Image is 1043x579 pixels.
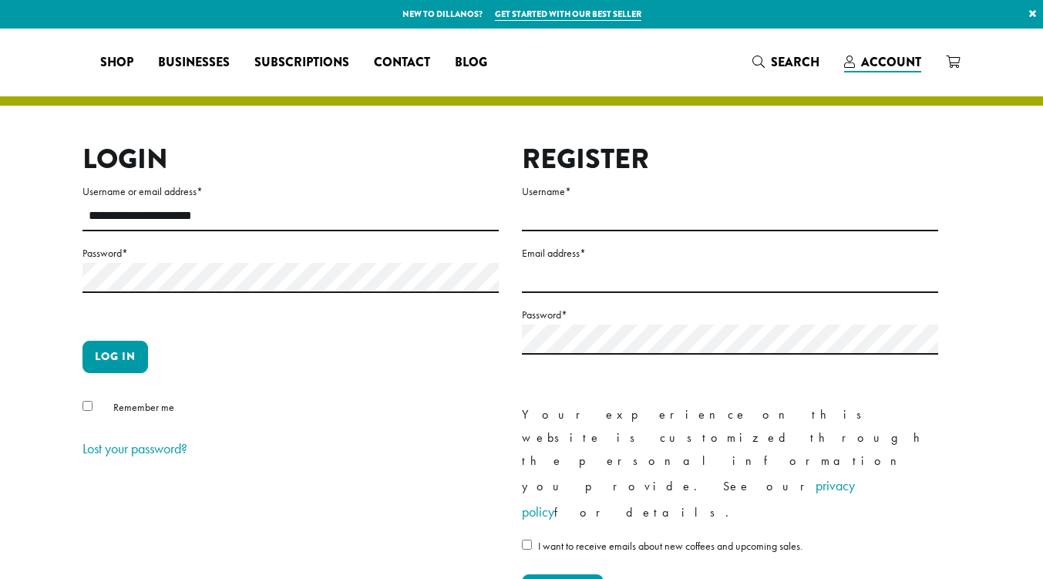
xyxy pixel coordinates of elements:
[158,53,230,72] span: Businesses
[522,244,938,263] label: Email address
[82,439,187,457] a: Lost your password?
[82,244,499,263] label: Password
[522,305,938,325] label: Password
[522,403,938,525] p: Your experience on this website is customized through the personal information you provide. See o...
[374,53,430,72] span: Contact
[771,53,819,71] span: Search
[82,341,148,373] button: Log in
[538,539,802,553] span: I want to receive emails about new coffees and upcoming sales.
[82,182,499,201] label: Username or email address
[522,182,938,201] label: Username
[88,50,146,75] a: Shop
[740,49,832,75] a: Search
[455,53,487,72] span: Blog
[861,53,921,71] span: Account
[495,8,641,21] a: Get started with our best seller
[82,143,499,176] h2: Login
[522,540,532,550] input: I want to receive emails about new coffees and upcoming sales.
[522,476,855,520] a: privacy policy
[254,53,349,72] span: Subscriptions
[100,53,133,72] span: Shop
[522,143,938,176] h2: Register
[113,400,174,414] span: Remember me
